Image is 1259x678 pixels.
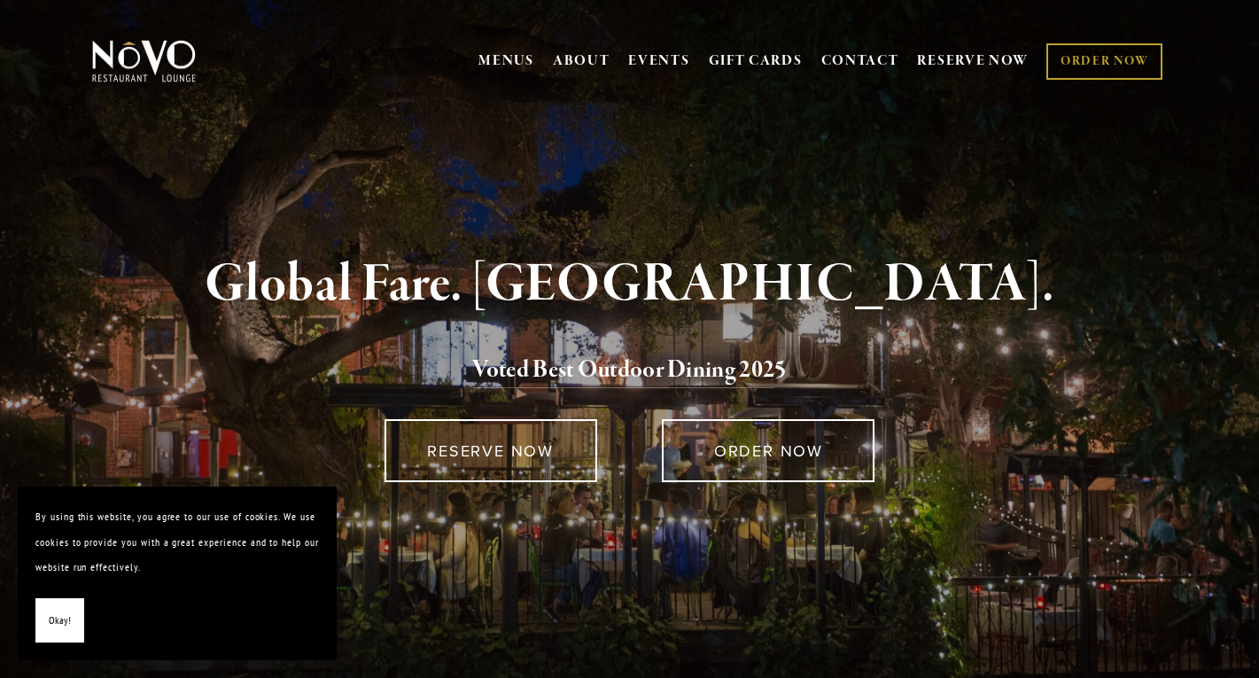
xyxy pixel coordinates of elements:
img: Novo Restaurant &amp; Lounge [89,39,199,83]
a: ABOUT [553,52,610,70]
strong: Global Fare. [GEOGRAPHIC_DATA]. [205,251,1054,318]
a: Voted Best Outdoor Dining 202 [472,355,774,388]
a: EVENTS [628,52,689,70]
a: RESERVE NOW [385,419,597,482]
span: Okay! [49,608,71,634]
a: GIFT CARDS [709,44,803,78]
button: Okay! [35,598,84,643]
section: Cookie banner [18,487,337,660]
a: ORDER NOW [662,419,874,482]
p: By using this website, you agree to our use of cookies. We use cookies to provide you with a grea... [35,504,319,581]
a: ORDER NOW [1046,43,1162,80]
h2: 5 [121,352,1139,389]
a: CONTACT [821,44,899,78]
a: RESERVE NOW [917,44,1029,78]
a: MENUS [478,52,534,70]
